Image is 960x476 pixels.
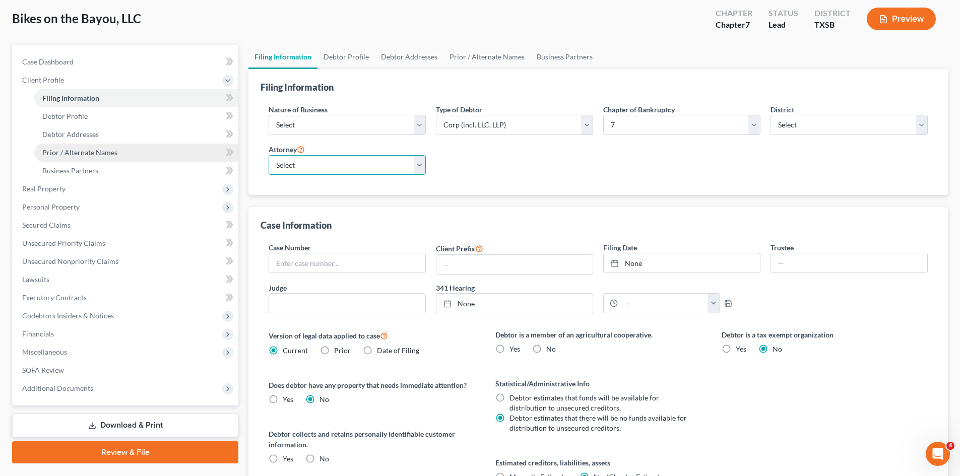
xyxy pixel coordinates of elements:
span: Additional Documents [22,384,93,392]
a: Filing Information [34,89,238,107]
a: None [436,294,593,313]
input: -- [269,294,425,313]
span: No [319,395,329,403]
a: Debtor Addresses [375,45,443,69]
div: Case Information [261,219,332,231]
label: Debtor is a tax exempt organization [722,329,928,340]
a: Download & Print [12,414,238,437]
span: Date of Filing [377,346,419,355]
span: Yes [283,395,293,403]
span: Debtor Addresses [42,130,99,139]
div: Filing Information [261,81,334,93]
a: Review & File [12,441,238,463]
span: SOFA Review [22,366,64,374]
label: District [771,104,794,115]
div: Status [769,8,798,19]
a: Debtor Addresses [34,125,238,144]
a: Prior / Alternate Names [443,45,531,69]
a: Case Dashboard [14,53,238,71]
a: Lawsuits [14,270,238,289]
div: Lead [769,19,798,31]
span: Yes [283,454,293,463]
span: Financials [22,329,54,338]
a: Business Partners [34,162,238,180]
label: Statistical/Administrative Info [495,378,701,389]
label: Does debtor have any property that needs immediate attention? [269,380,475,390]
span: Secured Claims [22,221,71,229]
span: Client Profile [22,76,64,84]
a: Filing Information [248,45,317,69]
span: 7 [745,20,750,29]
span: Yes [736,345,746,353]
label: Trustee [771,242,794,253]
input: -- [771,253,927,273]
label: Client Prefix [436,242,483,254]
span: Real Property [22,184,66,193]
a: Unsecured Priority Claims [14,234,238,252]
span: Lawsuits [22,275,49,284]
span: Debtor Profile [42,112,88,120]
label: Debtor collects and retains personally identifiable customer information. [269,429,475,450]
label: Attorney [269,143,305,155]
span: Current [283,346,308,355]
span: Executory Contracts [22,293,87,302]
span: Business Partners [42,166,98,175]
input: -- : -- [618,294,708,313]
label: Debtor is a member of an agricultural cooperative. [495,329,701,340]
span: Prior / Alternate Names [42,148,117,157]
a: Debtor Profile [317,45,375,69]
button: Preview [867,8,936,30]
span: Filing Information [42,94,99,102]
span: Unsecured Priority Claims [22,239,105,247]
div: Chapter [716,8,752,19]
span: No [546,345,556,353]
label: Version of legal data applied to case [269,329,475,342]
span: Miscellaneous [22,348,67,356]
div: District [814,8,851,19]
a: Business Partners [531,45,599,69]
label: Filing Date [603,242,637,253]
label: Judge [269,283,287,293]
label: Case Number [269,242,311,253]
input: Enter case number... [269,253,425,273]
label: Estimated creditors, liabilities, assets [495,457,701,468]
span: No [319,454,329,463]
a: Unsecured Nonpriority Claims [14,252,238,270]
span: Debtor estimates that there will be no funds available for distribution to unsecured creditors. [509,414,687,432]
span: Unsecured Nonpriority Claims [22,257,118,265]
a: SOFA Review [14,361,238,379]
span: Case Dashboard [22,57,74,66]
a: None [604,253,760,273]
div: Chapter [716,19,752,31]
label: Nature of Business [269,104,328,115]
a: Prior / Alternate Names [34,144,238,162]
label: Type of Debtor [436,104,482,115]
label: Chapter of Bankruptcy [603,104,675,115]
iframe: Intercom live chat [926,442,950,466]
a: Debtor Profile [34,107,238,125]
input: -- [436,255,593,274]
span: 4 [946,442,954,450]
span: Debtor estimates that funds will be available for distribution to unsecured creditors. [509,393,659,412]
span: Yes [509,345,520,353]
span: Bikes on the Bayou, LLC [12,11,141,26]
span: No [773,345,782,353]
span: Codebtors Insiders & Notices [22,311,114,320]
span: Personal Property [22,202,80,211]
a: Secured Claims [14,216,238,234]
label: 341 Hearing [431,283,765,293]
a: Executory Contracts [14,289,238,307]
div: TXSB [814,19,851,31]
span: Prior [334,346,351,355]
